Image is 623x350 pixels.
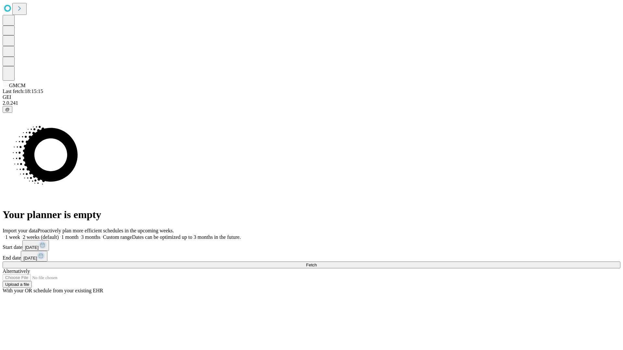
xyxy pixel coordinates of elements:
[3,281,32,288] button: Upload a file
[3,251,620,262] div: End date
[25,245,39,250] span: [DATE]
[21,251,47,262] button: [DATE]
[3,268,30,274] span: Alternatively
[3,88,43,94] span: Last fetch: 18:15:15
[306,262,317,267] span: Fetch
[132,234,241,240] span: Dates can be optimized up to 3 months in the future.
[81,234,100,240] span: 3 months
[3,100,620,106] div: 2.0.241
[5,234,20,240] span: 1 week
[3,209,620,221] h1: Your planner is empty
[38,228,174,233] span: Proactively plan more efficient schedules in the upcoming weeks.
[3,106,12,113] button: @
[23,234,59,240] span: 2 weeks (default)
[5,107,10,112] span: @
[61,234,79,240] span: 1 month
[9,83,26,88] span: GMCM
[22,240,49,251] button: [DATE]
[3,240,620,251] div: Start date
[3,228,38,233] span: Import your data
[103,234,132,240] span: Custom range
[23,256,37,261] span: [DATE]
[3,288,103,293] span: With your OR schedule from your existing EHR
[3,94,620,100] div: GEI
[3,262,620,268] button: Fetch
